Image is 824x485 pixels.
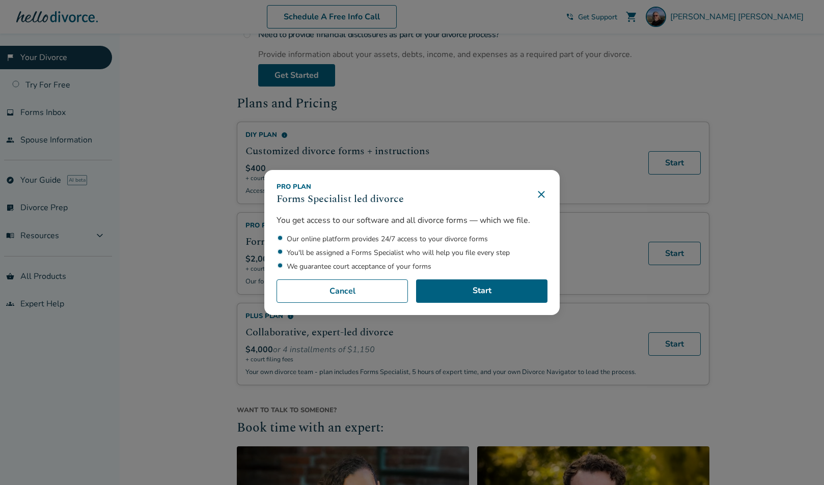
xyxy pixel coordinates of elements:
[277,279,408,303] button: Cancel
[773,436,824,485] iframe: Chat Widget
[287,248,547,258] li: You'll be assigned a Forms Specialist who will help you file every step
[416,279,547,303] a: Start
[287,262,547,271] li: We guarantee court acceptance of your forms
[287,234,547,244] li: Our online platform provides 24/7 access to your divorce forms
[277,215,547,226] p: You get access to our software and all divorce forms — which we file.
[277,182,404,191] div: Pro Plan
[277,191,404,207] h3: Forms Specialist led divorce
